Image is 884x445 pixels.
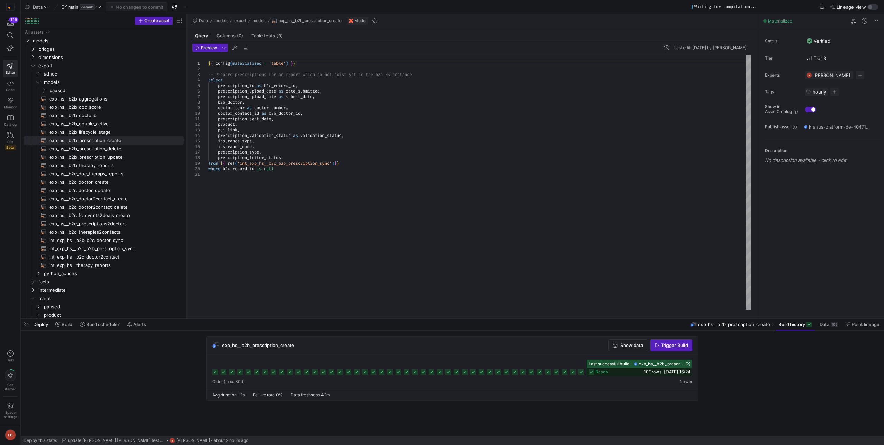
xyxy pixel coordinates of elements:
div: 9 [192,105,200,111]
span: Tier [765,56,799,61]
span: exp_hs__b2c_doctor2contact_delete​​​​​​​​​​ [49,203,176,211]
button: Build history [775,319,815,330]
span: Materialized [768,18,792,24]
div: 16 [192,144,200,149]
span: null [264,166,274,172]
div: Press SPACE to select this row. [24,244,184,253]
span: adhoc [44,70,183,78]
span: main [68,4,78,10]
button: Build [52,319,76,330]
button: Data109 [816,319,841,330]
span: } [334,160,337,166]
a: exp_hs__b2c_doctor_update​​​​​​​​​​ [24,186,184,194]
div: 13 [192,127,200,133]
span: Table tests [251,34,283,38]
div: Press SPACE to select this row. [24,194,184,203]
span: t exist yet in the b2b HS instance [329,72,412,77]
span: } [337,160,339,166]
div: 18 [192,155,200,160]
span: (0) [276,34,283,38]
span: Avg duration [212,392,237,398]
div: Press SPACE to select this row. [24,211,184,219]
a: exp_hs__b2c_therapies2contacts​​​​​​​​​​ [24,228,184,236]
div: Press SPACE to select this row. [24,303,184,311]
span: { [220,160,223,166]
span: 'table' [269,61,286,66]
span: ) [286,61,288,66]
span: Data [33,4,43,10]
span: , [235,122,237,127]
span: exp_hs__b2c_doctor2contact_create​​​​​​​​​​ [49,195,176,203]
span: Create asset [144,18,169,23]
span: exp_hs__b2b_prescription_create [639,361,684,366]
div: 8 [192,99,200,105]
span: Point lineage [852,322,879,327]
div: Press SPACE to select this row. [24,178,184,186]
span: Deploy [33,322,48,327]
button: Getstarted [3,367,18,394]
button: Tier 3 - RegularTier 3 [805,54,828,63]
span: paused [50,87,183,95]
span: b2b_doctor_id [269,111,300,116]
a: PRsBeta [3,129,18,153]
span: , [242,99,245,105]
span: insurance_type [218,138,252,144]
span: exp_hs__b2c_therapies2contacts​​​​​​​​​​ [49,228,176,236]
button: Data [24,2,51,11]
button: models [251,17,268,25]
a: exp_hs__b2b_lifecycle_stage​​​​​​​​​​ [24,128,184,136]
div: Press SPACE to select this row. [24,161,184,169]
button: Create asset [135,17,173,25]
img: Verified [807,38,812,44]
span: from [208,160,218,166]
span: Preview [201,45,217,50]
button: maindefault [60,2,103,11]
span: as [279,94,283,99]
span: { [208,61,211,66]
span: doctor_lanr [218,105,245,111]
div: Press SPACE to select this row. [24,103,184,111]
span: exp_hs__b2b_doc_score​​​​​​​​​​ [49,103,176,111]
span: exp_hs__b2c_fc_events2deals_create​​​​​​​​​​ [49,211,176,219]
span: exp_hs__b2c_doctor_update​​​​​​​​​​ [49,186,176,194]
p: Description [765,148,881,153]
span: Columns [216,34,243,38]
span: { [211,61,213,66]
span: as [293,133,298,138]
span: Status [765,38,799,43]
a: https://storage.googleapis.com/y42-prod-data-exchange/images/RPxujLVyfKs3dYbCaMXym8FJVsr3YB0cxJXX... [3,1,18,13]
span: prescription_id [218,83,254,88]
span: insurance_name [218,144,252,149]
span: prescription_validation_status [218,133,291,138]
span: where [208,166,220,172]
button: VerifiedVerified [805,36,832,45]
span: exp_hs__b2c_doc_therapy_reports​​​​​​​​​​ [49,170,176,178]
div: 115 [9,17,18,23]
div: 20 [192,166,200,172]
span: as [262,111,266,116]
span: Show in Asset Catalog [765,104,792,114]
div: Press SPACE to select this row. [24,78,184,86]
span: Trigger Build [661,342,688,348]
div: Press SPACE to select this row. [24,45,184,53]
span: dimensions [38,53,183,61]
div: 14 [192,133,200,138]
span: , [259,149,262,155]
div: Press SPACE to select this row. [24,261,184,269]
div: 3 [192,72,200,77]
span: Publish asset [765,124,791,129]
span: product [44,311,183,319]
span: Get started [4,383,16,391]
span: ref [228,160,235,166]
span: } [291,61,293,66]
button: Last successful buildexp_hs__b2b_prescription_createready109rows[DATE] 16:24 [587,360,692,376]
button: Data [191,17,210,25]
span: ready [595,369,608,374]
span: , [286,105,288,111]
div: Press SPACE to select this row. [24,253,184,261]
span: Data [820,322,829,327]
span: , [252,144,254,149]
span: models [214,18,228,23]
div: Press SPACE to select this row. [24,269,184,278]
a: exp_hs__b2b_prescription_create [634,361,690,366]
